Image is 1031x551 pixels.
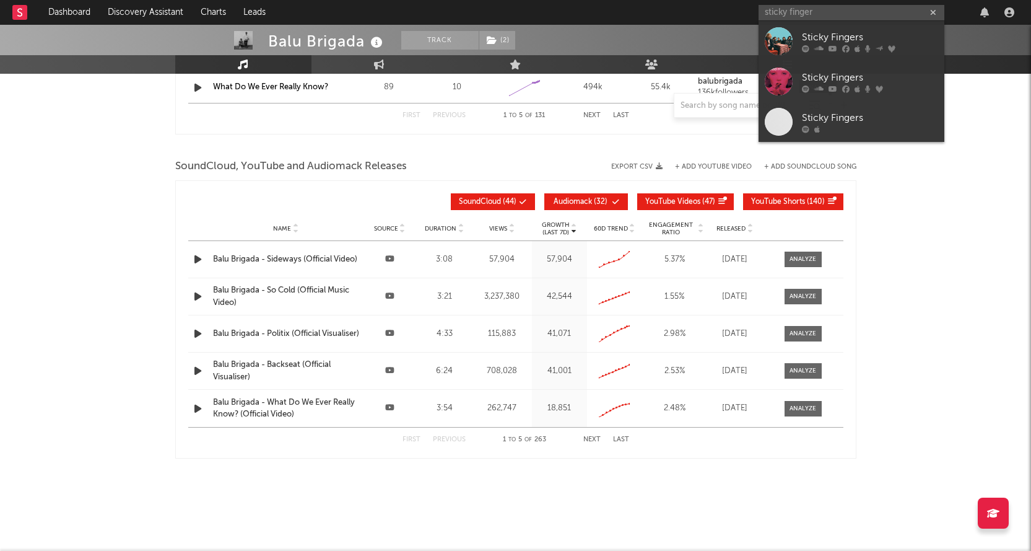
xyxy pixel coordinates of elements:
[764,164,856,170] button: + Add SoundCloud Song
[420,291,469,303] div: 3:21
[630,81,692,94] div: 55.4k
[213,284,359,309] a: Balu Brigada - So Cold (Official Music Video)
[509,113,516,118] span: to
[759,61,944,102] a: Sticky Fingers
[401,31,479,50] button: Track
[698,77,742,86] strong: balubrigada
[479,31,515,50] button: (2)
[698,77,791,86] a: balubrigada
[475,328,529,340] div: 115,883
[451,193,535,210] button: SoundCloud(44)
[459,198,516,206] span: ( 44 )
[490,433,559,447] div: 1 5 263
[613,436,629,443] button: Last
[542,221,570,229] p: Growth
[554,198,592,206] span: Audiomack
[552,198,609,206] span: ( 32 )
[645,328,704,340] div: 2.98 %
[710,328,760,340] div: [DATE]
[213,328,359,340] a: Balu Brigada - Politix (Official Visualiser)
[710,365,760,377] div: [DATE]
[426,81,488,94] div: 10
[213,83,328,91] a: What Do We Ever Really Know?
[525,113,533,118] span: of
[489,225,507,232] span: Views
[475,253,529,266] div: 57,904
[645,198,715,206] span: ( 47 )
[645,253,704,266] div: 5.37 %
[475,402,529,415] div: 262,747
[759,21,944,61] a: Sticky Fingers
[743,193,843,210] button: YouTube Shorts(140)
[544,193,628,210] button: Audiomack(32)
[759,5,944,20] input: Search for artists
[475,365,529,377] div: 708,028
[594,225,628,232] span: 60D Trend
[524,437,532,443] span: of
[420,253,469,266] div: 3:08
[535,253,584,266] div: 57,904
[213,253,359,266] a: Balu Brigada - Sideways (Official Video)
[802,30,938,45] div: Sticky Fingers
[175,159,407,174] span: SoundCloud, YouTube and Audiomack Releases
[645,402,704,415] div: 2.48 %
[542,229,570,236] p: (Last 7d)
[645,291,704,303] div: 1.55 %
[751,198,825,206] span: ( 140 )
[698,89,791,97] div: 136k followers
[710,402,760,415] div: [DATE]
[637,193,734,210] button: YouTube Videos(47)
[645,221,697,236] span: Engagement Ratio
[358,81,420,94] div: 89
[663,164,752,170] div: + Add YouTube Video
[402,436,420,443] button: First
[433,436,466,443] button: Previous
[759,102,944,142] a: Sticky Fingers
[710,291,760,303] div: [DATE]
[611,163,663,170] button: Export CSV
[645,365,704,377] div: 2.53 %
[802,110,938,125] div: Sticky Fingers
[751,198,805,206] span: YouTube Shorts
[562,81,624,94] div: 494k
[675,164,752,170] button: + Add YouTube Video
[213,359,359,383] a: Balu Brigada - Backseat (Official Visualiser)
[420,402,469,415] div: 3:54
[710,253,760,266] div: [DATE]
[716,225,746,232] span: Released
[535,402,584,415] div: 18,851
[374,225,398,232] span: Source
[268,31,386,51] div: Balu Brigada
[479,31,516,50] span: ( 2 )
[535,328,584,340] div: 41,071
[273,225,291,232] span: Name
[535,365,584,377] div: 41,001
[674,101,805,111] input: Search by song name or URL
[645,198,700,206] span: YouTube Videos
[752,164,856,170] button: + Add SoundCloud Song
[420,328,469,340] div: 4:33
[802,70,938,85] div: Sticky Fingers
[535,291,584,303] div: 42,544
[508,437,516,443] span: to
[475,291,529,303] div: 3,237,380
[583,436,601,443] button: Next
[420,365,469,377] div: 6:24
[459,198,501,206] span: SoundCloud
[213,397,359,421] a: Balu Brigada - What Do We Ever Really Know? (Official Video)
[425,225,456,232] span: Duration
